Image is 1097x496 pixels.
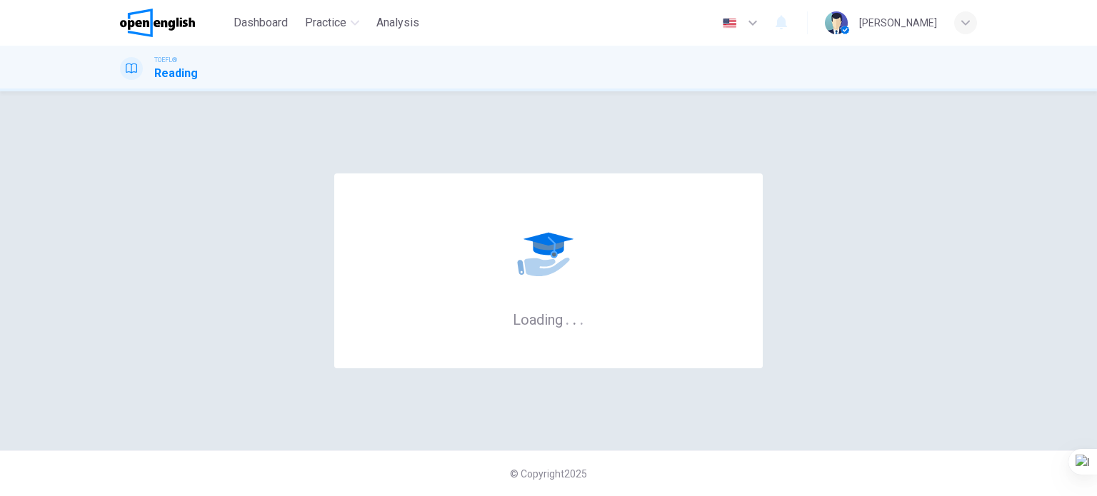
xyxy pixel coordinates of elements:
h1: Reading [154,65,198,82]
img: en [721,18,738,29]
div: [PERSON_NAME] [859,14,937,31]
h6: Loading [513,310,584,328]
h6: . [565,306,570,330]
span: Analysis [376,14,419,31]
button: Practice [299,10,365,36]
span: © Copyright 2025 [510,468,587,480]
img: Profile picture [825,11,848,34]
span: Practice [305,14,346,31]
button: Analysis [371,10,425,36]
h6: . [572,306,577,330]
img: OpenEnglish logo [120,9,195,37]
button: Dashboard [228,10,294,36]
span: TOEFL® [154,55,177,65]
h6: . [579,306,584,330]
a: OpenEnglish logo [120,9,228,37]
span: Dashboard [234,14,288,31]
